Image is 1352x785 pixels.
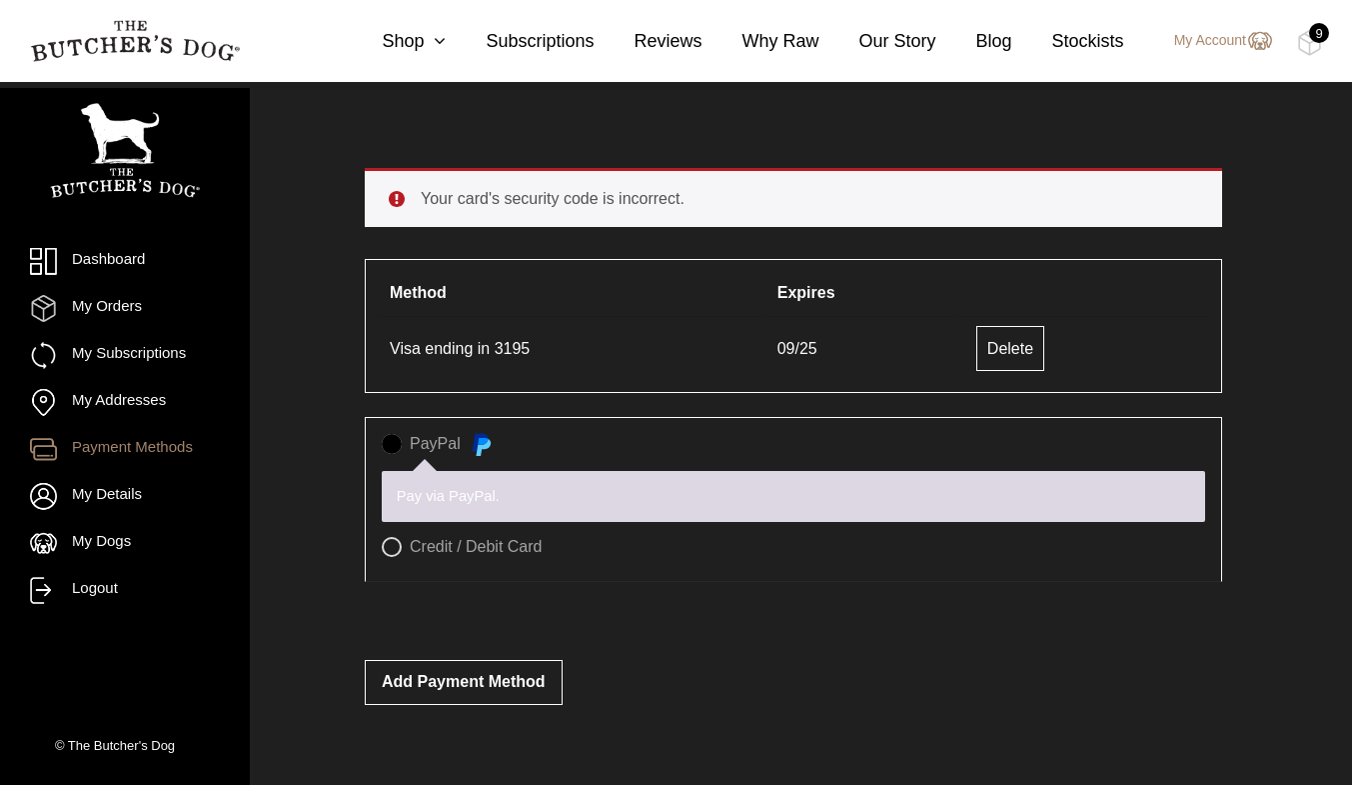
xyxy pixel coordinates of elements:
[936,28,1012,55] a: Blog
[819,28,936,55] a: Our Story
[30,483,220,510] a: My Details
[378,316,763,380] td: Visa ending in 3195
[50,103,200,198] img: TBD_Portrait_Logo_White.png
[382,434,1205,456] label: PayPal
[1309,23,1329,43] div: 9
[30,295,220,322] a: My Orders
[594,28,701,55] a: Reviews
[30,577,220,604] a: Logout
[30,342,220,369] a: My Subscriptions
[702,28,819,55] a: Why Raw
[976,326,1044,371] a: Delete
[30,248,220,275] a: Dashboard
[777,284,835,301] span: Expires
[30,436,220,463] a: Payment Methods
[1297,30,1322,56] img: TBD_Cart-Full.png
[446,28,594,55] a: Subscriptions
[30,389,220,416] a: My Addresses
[365,582,1222,637] iframe: PayPal
[382,537,1205,557] label: Credit / Debit Card
[469,432,493,456] img: PayPal
[1154,29,1272,53] a: My Account
[1012,28,1124,55] a: Stockists
[342,28,446,55] a: Shop
[765,316,957,380] td: 09/25
[30,530,220,557] a: My Dogs
[365,660,563,705] button: Add payment method
[390,284,447,301] span: Method
[421,187,1190,211] li: Your card's security code is incorrect.
[397,485,1191,507] p: Pay via PayPal.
